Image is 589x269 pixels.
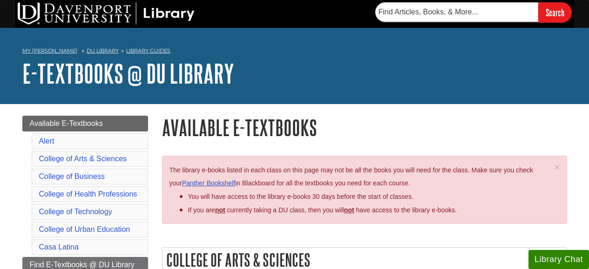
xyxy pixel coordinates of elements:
[22,45,567,59] nav: breadcrumb
[22,59,234,88] a: E-Textbooks @ DU Library
[39,155,127,163] a: College of Arts & Sciences
[554,162,560,172] span: ×
[169,166,533,187] span: The library e-books listed in each class on this page may not be all the books you will need for ...
[162,116,567,139] h1: Available E-Textbooks
[182,179,235,187] a: Panther Bookshelf
[39,243,79,251] a: Casa Latina
[375,2,538,22] input: Find Articles, Books, & More...
[375,2,572,22] form: Searches DU Library's articles, books, and more
[538,2,572,22] input: Search
[30,119,103,127] span: Available E-Textbooks
[87,47,119,54] a: DU Library
[554,162,560,172] button: Close
[22,116,148,131] a: Available E-Textbooks
[215,206,225,214] strong: not
[18,2,195,25] img: DU Library
[22,47,77,55] a: My [PERSON_NAME]
[126,47,170,54] a: Library Guides
[39,208,112,216] a: College of Technology
[188,193,413,200] span: You will have access to the library e-books 30 days before the start of classes.
[39,225,130,233] a: College of Urban Education
[39,137,54,145] a: Alert
[39,190,137,198] a: College of Health Professions
[528,250,589,269] button: Library Chat
[344,206,354,214] u: not
[39,172,105,180] a: College of Business
[188,206,457,214] span: If you are currently taking a DU class, then you will have access to the library e-books.
[30,261,135,269] span: Find E-Textbooks @ DU Library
